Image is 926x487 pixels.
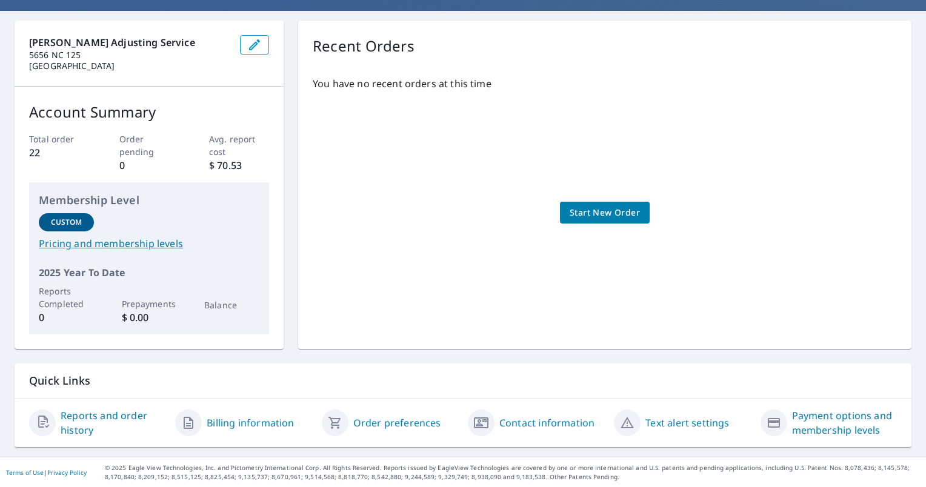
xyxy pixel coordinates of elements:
a: Billing information [207,416,294,430]
p: 0 [119,158,179,173]
p: $ 70.53 [209,158,269,173]
a: Order preferences [353,416,441,430]
p: Avg. report cost [209,133,269,158]
p: Balance [204,299,259,311]
a: Text alert settings [645,416,729,430]
p: Membership Level [39,192,259,208]
a: Pricing and membership levels [39,236,259,251]
a: Terms of Use [6,468,44,477]
p: [PERSON_NAME] Adjusting Service [29,35,230,50]
p: $ 0.00 [122,310,177,325]
p: Quick Links [29,373,897,388]
a: Reports and order history [61,408,165,437]
p: 22 [29,145,89,160]
p: 2025 Year To Date [39,265,259,280]
a: Payment options and membership levels [792,408,897,437]
p: Custom [51,217,82,228]
p: Reports Completed [39,285,94,310]
span: Start New Order [570,205,640,220]
p: © 2025 Eagle View Technologies, Inc. and Pictometry International Corp. All Rights Reserved. Repo... [105,463,920,482]
p: Account Summary [29,101,269,123]
p: 5656 NC 125 [29,50,230,61]
p: [GEOGRAPHIC_DATA] [29,61,230,71]
p: Order pending [119,133,179,158]
a: Start New Order [560,202,650,224]
a: Privacy Policy [47,468,87,477]
a: Contact information [499,416,595,430]
p: 0 [39,310,94,325]
p: You have no recent orders at this time [313,76,897,91]
p: Recent Orders [313,35,415,57]
p: Prepayments [122,297,177,310]
p: Total order [29,133,89,145]
p: | [6,469,87,476]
